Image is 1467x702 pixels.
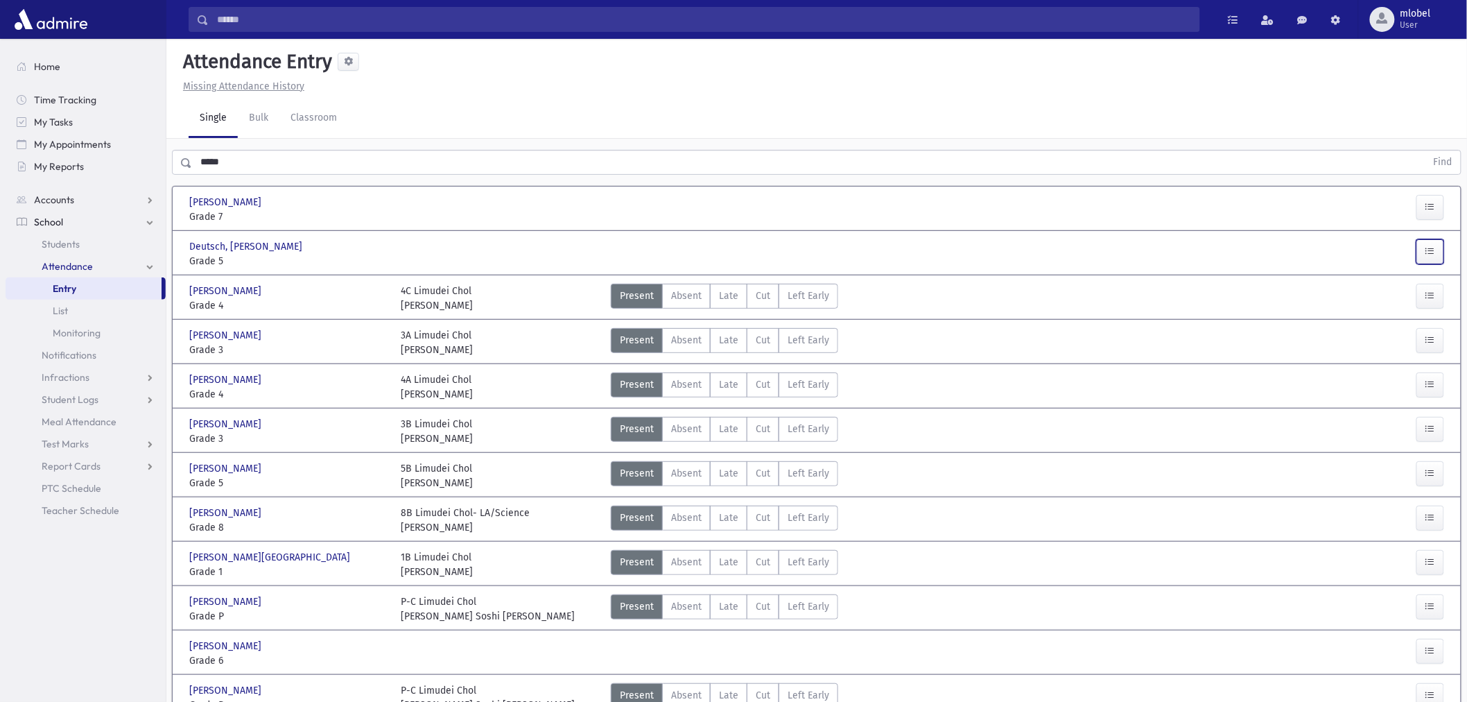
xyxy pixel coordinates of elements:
[6,388,166,411] a: Student Logs
[183,80,304,92] u: Missing Attendance History
[788,289,829,303] span: Left Early
[6,55,166,78] a: Home
[671,555,702,570] span: Absent
[401,594,575,624] div: P-C Limudei Chol [PERSON_NAME] Soshi [PERSON_NAME]
[671,377,702,392] span: Absent
[788,333,829,348] span: Left Early
[620,422,654,436] span: Present
[238,99,279,138] a: Bulk
[6,111,166,133] a: My Tasks
[756,377,770,392] span: Cut
[53,282,76,295] span: Entry
[42,393,98,406] span: Student Logs
[756,555,770,570] span: Cut
[756,422,770,436] span: Cut
[189,653,387,668] span: Grade 6
[189,476,387,490] span: Grade 5
[189,683,264,698] span: [PERSON_NAME]
[53,305,68,317] span: List
[719,555,738,570] span: Late
[620,555,654,570] span: Present
[6,255,166,277] a: Attendance
[189,99,238,138] a: Single
[6,300,166,322] a: List
[788,555,829,570] span: Left Early
[719,466,738,481] span: Late
[6,277,162,300] a: Entry
[788,511,829,525] span: Left Early
[189,328,264,343] span: [PERSON_NAME]
[189,461,264,476] span: [PERSON_NAME]
[788,599,829,614] span: Left Early
[620,599,654,614] span: Present
[671,422,702,436] span: Absent
[189,298,387,313] span: Grade 4
[34,160,84,173] span: My Reports
[34,60,60,73] span: Home
[611,506,838,535] div: AttTypes
[719,377,738,392] span: Late
[401,550,473,579] div: 1B Limudei Chol [PERSON_NAME]
[189,550,353,565] span: [PERSON_NAME][GEOGRAPHIC_DATA]
[620,377,654,392] span: Present
[189,417,264,431] span: [PERSON_NAME]
[671,511,702,525] span: Absent
[42,238,80,250] span: Students
[401,506,530,535] div: 8B Limudei Chol- LA/Science [PERSON_NAME]
[611,461,838,490] div: AttTypes
[34,194,74,206] span: Accounts
[401,373,473,402] div: 4A Limudei Chol [PERSON_NAME]
[611,417,838,446] div: AttTypes
[189,639,264,653] span: [PERSON_NAME]
[788,377,829,392] span: Left Early
[788,466,829,481] span: Left Early
[6,133,166,155] a: My Appointments
[189,254,387,268] span: Grade 5
[620,289,654,303] span: Present
[6,211,166,233] a: School
[34,138,111,151] span: My Appointments
[401,461,473,490] div: 5B Limudei Chol [PERSON_NAME]
[42,416,116,428] span: Meal Attendance
[42,438,89,450] span: Test Marks
[189,195,264,209] span: [PERSON_NAME]
[6,411,166,433] a: Meal Attendance
[6,233,166,255] a: Students
[42,504,119,517] span: Teacher Schedule
[34,116,73,128] span: My Tasks
[611,594,838,624] div: AttTypes
[6,499,166,522] a: Teacher Schedule
[719,599,738,614] span: Late
[6,477,166,499] a: PTC Schedule
[671,333,702,348] span: Absent
[279,99,348,138] a: Classroom
[611,373,838,402] div: AttTypes
[620,333,654,348] span: Present
[756,466,770,481] span: Cut
[189,373,264,387] span: [PERSON_NAME]
[42,260,93,273] span: Attendance
[6,155,166,178] a: My Reports
[611,328,838,357] div: AttTypes
[1400,19,1431,31] span: User
[719,289,738,303] span: Late
[401,328,473,357] div: 3A Limudei Chol [PERSON_NAME]
[34,94,96,106] span: Time Tracking
[34,216,63,228] span: School
[719,333,738,348] span: Late
[189,239,305,254] span: Deutsch, [PERSON_NAME]
[620,511,654,525] span: Present
[209,7,1199,32] input: Search
[6,322,166,344] a: Monitoring
[189,431,387,446] span: Grade 3
[6,189,166,211] a: Accounts
[189,506,264,520] span: [PERSON_NAME]
[189,284,264,298] span: [PERSON_NAME]
[42,371,89,384] span: Infractions
[401,284,473,313] div: 4C Limudei Chol [PERSON_NAME]
[1400,8,1431,19] span: mlobel
[6,89,166,111] a: Time Tracking
[401,417,473,446] div: 3B Limudei Chol [PERSON_NAME]
[189,520,387,535] span: Grade 8
[6,344,166,366] a: Notifications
